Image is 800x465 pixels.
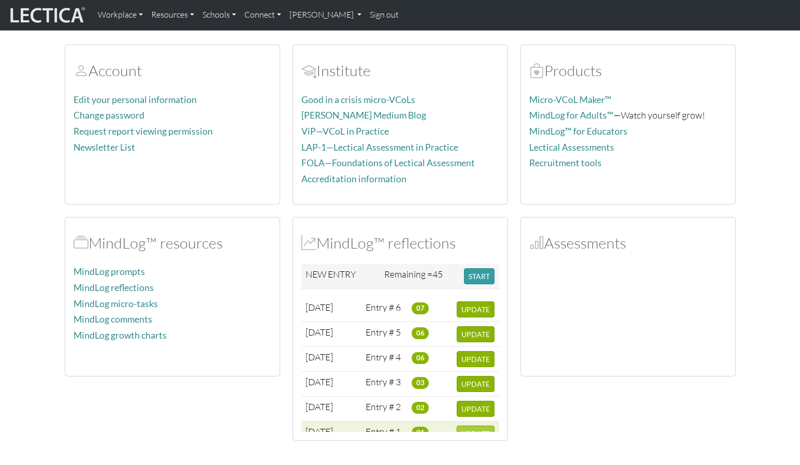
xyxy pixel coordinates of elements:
[301,264,381,289] td: NEW ENTRY
[461,429,490,438] span: UPDATE
[457,301,494,317] button: UPDATE
[412,377,429,388] span: 03
[412,352,429,364] span: 06
[529,126,628,137] a: MindLog™ for Educators
[301,142,458,153] a: LAP-1—Lectical Assessment in Practice
[412,302,429,314] span: 07
[306,426,333,437] span: [DATE]
[361,422,408,446] td: Entry # 1
[457,401,494,417] button: UPDATE
[529,157,602,168] a: Recruitment tools
[301,234,316,252] span: MindLog
[306,376,333,387] span: [DATE]
[301,62,499,80] h2: Institute
[529,234,544,252] span: Assessments
[74,314,152,325] a: MindLog comments
[306,351,333,362] span: [DATE]
[74,282,154,293] a: MindLog reflections
[301,94,415,105] a: Good in a crisis micro-VCoLs
[529,108,727,123] p: —Watch yourself grow!
[457,376,494,392] button: UPDATE
[361,372,408,397] td: Entry # 3
[306,326,333,338] span: [DATE]
[147,4,198,26] a: Resources
[198,4,240,26] a: Schools
[74,126,213,137] a: Request report viewing permission
[529,110,614,121] a: MindLog for Adults™
[301,173,406,184] a: Accreditation information
[464,268,494,284] button: START
[380,264,460,289] td: Remaining =
[301,110,426,121] a: [PERSON_NAME] Medium Blog
[301,157,475,168] a: FOLA—Foundations of Lectical Assessment
[74,94,197,105] a: Edit your personal information
[301,61,316,80] span: Account
[301,234,499,252] h2: MindLog™ reflections
[285,4,366,26] a: [PERSON_NAME]
[412,327,429,339] span: 06
[361,322,408,347] td: Entry # 5
[361,297,408,322] td: Entry # 6
[461,404,490,413] span: UPDATE
[412,402,429,413] span: 02
[366,4,403,26] a: Sign out
[461,305,490,314] span: UPDATE
[461,380,490,388] span: UPDATE
[74,110,144,121] a: Change password
[529,61,544,80] span: Products
[74,234,89,252] span: MindLog™ resources
[461,355,490,364] span: UPDATE
[457,351,494,367] button: UPDATE
[74,234,271,252] h2: MindLog™ resources
[361,347,408,372] td: Entry # 4
[74,61,89,80] span: Account
[529,94,612,105] a: Micro-VCoL Maker™
[461,330,490,339] span: UPDATE
[306,301,333,313] span: [DATE]
[306,401,333,412] span: [DATE]
[301,126,389,137] a: ViP—VCoL in Practice
[240,4,285,26] a: Connect
[361,397,408,422] td: Entry # 2
[457,426,494,442] button: UPDATE
[8,5,85,25] img: lecticalive
[529,62,727,80] h2: Products
[529,142,614,153] a: Lectical Assessments
[74,330,167,341] a: MindLog growth charts
[74,266,145,277] a: MindLog prompts
[74,298,158,309] a: MindLog micro-tasks
[529,234,727,252] h2: Assessments
[94,4,147,26] a: Workplace
[74,62,271,80] h2: Account
[74,142,135,153] a: Newsletter List
[457,326,494,342] button: UPDATE
[432,268,443,280] span: 45
[412,427,429,438] span: 01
